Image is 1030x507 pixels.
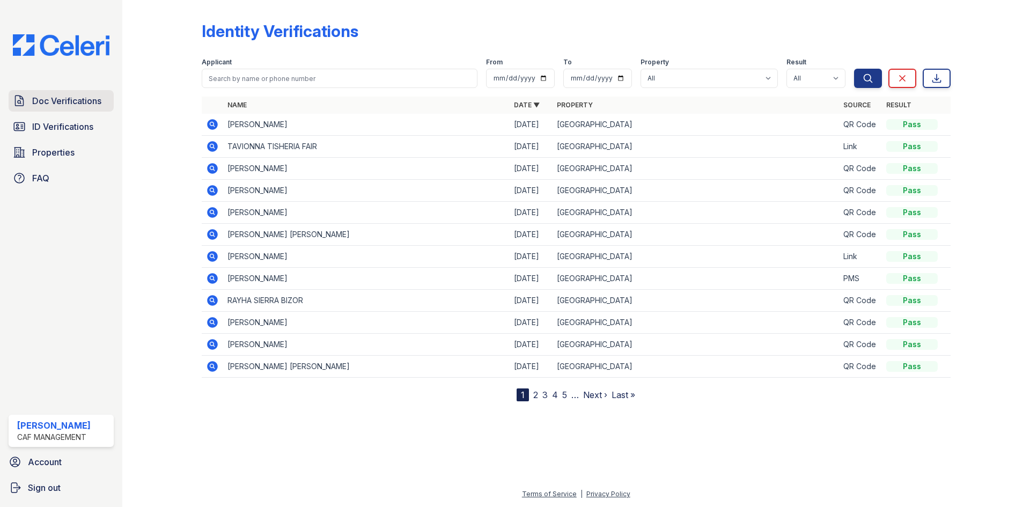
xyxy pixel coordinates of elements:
div: Pass [886,119,938,130]
td: [GEOGRAPHIC_DATA] [553,312,839,334]
div: Pass [886,295,938,306]
td: [DATE] [510,202,553,224]
div: Pass [886,229,938,240]
div: CAF Management [17,432,91,443]
td: [DATE] [510,312,553,334]
td: QR Code [839,202,882,224]
span: Properties [32,146,75,159]
td: [PERSON_NAME] [223,268,510,290]
a: FAQ [9,167,114,189]
td: [GEOGRAPHIC_DATA] [553,136,839,158]
span: Doc Verifications [32,94,101,107]
td: [GEOGRAPHIC_DATA] [553,334,839,356]
a: Privacy Policy [586,490,630,498]
td: QR Code [839,356,882,378]
div: Pass [886,163,938,174]
td: [DATE] [510,136,553,158]
a: 5 [562,390,567,400]
td: [GEOGRAPHIC_DATA] [553,224,839,246]
td: [DATE] [510,224,553,246]
td: PMS [839,268,882,290]
td: [DATE] [510,180,553,202]
td: [PERSON_NAME] [223,114,510,136]
a: Result [886,101,911,109]
div: Pass [886,207,938,218]
td: TAVIONNA TISHERIA FAIR [223,136,510,158]
div: Pass [886,251,938,262]
td: RAYHA SIERRA BIZOR [223,290,510,312]
td: [GEOGRAPHIC_DATA] [553,180,839,202]
div: Pass [886,361,938,372]
a: Terms of Service [522,490,577,498]
a: Next › [583,390,607,400]
a: Last » [612,390,635,400]
label: Applicant [202,58,232,67]
a: Sign out [4,477,118,498]
div: Pass [886,273,938,284]
span: Account [28,455,62,468]
div: Pass [886,317,938,328]
td: [DATE] [510,290,553,312]
label: Property [641,58,669,67]
td: [GEOGRAPHIC_DATA] [553,202,839,224]
td: [DATE] [510,334,553,356]
span: FAQ [32,172,49,185]
td: [GEOGRAPHIC_DATA] [553,268,839,290]
a: Doc Verifications [9,90,114,112]
td: QR Code [839,290,882,312]
a: Properties [9,142,114,163]
td: [PERSON_NAME] [223,334,510,356]
div: Identity Verifications [202,21,358,41]
div: 1 [517,388,529,401]
a: Date ▼ [514,101,540,109]
label: Result [786,58,806,67]
span: ID Verifications [32,120,93,133]
td: [GEOGRAPHIC_DATA] [553,158,839,180]
div: Pass [886,141,938,152]
td: Link [839,246,882,268]
td: [DATE] [510,114,553,136]
td: [PERSON_NAME] [PERSON_NAME] [223,356,510,378]
td: [GEOGRAPHIC_DATA] [553,356,839,378]
td: [PERSON_NAME] [223,202,510,224]
td: [PERSON_NAME] [223,158,510,180]
label: From [486,58,503,67]
td: [GEOGRAPHIC_DATA] [553,114,839,136]
td: [DATE] [510,268,553,290]
td: [GEOGRAPHIC_DATA] [553,290,839,312]
td: QR Code [839,180,882,202]
td: QR Code [839,224,882,246]
span: … [571,388,579,401]
input: Search by name or phone number [202,69,477,88]
div: Pass [886,185,938,196]
a: Property [557,101,593,109]
td: QR Code [839,114,882,136]
a: Name [227,101,247,109]
td: [GEOGRAPHIC_DATA] [553,246,839,268]
td: [PERSON_NAME] [223,180,510,202]
div: [PERSON_NAME] [17,419,91,432]
div: | [580,490,583,498]
a: Source [843,101,871,109]
div: Pass [886,339,938,350]
td: [PERSON_NAME] [PERSON_NAME] [223,224,510,246]
a: 3 [542,390,548,400]
a: ID Verifications [9,116,114,137]
td: [PERSON_NAME] [223,246,510,268]
td: [DATE] [510,158,553,180]
img: CE_Logo_Blue-a8612792a0a2168367f1c8372b55b34899dd931a85d93a1a3d3e32e68fde9ad4.png [4,34,118,56]
td: [PERSON_NAME] [223,312,510,334]
label: To [563,58,572,67]
td: QR Code [839,334,882,356]
a: 2 [533,390,538,400]
td: [DATE] [510,356,553,378]
a: 4 [552,390,558,400]
td: Link [839,136,882,158]
span: Sign out [28,481,61,494]
a: Account [4,451,118,473]
td: QR Code [839,312,882,334]
td: [DATE] [510,246,553,268]
td: QR Code [839,158,882,180]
